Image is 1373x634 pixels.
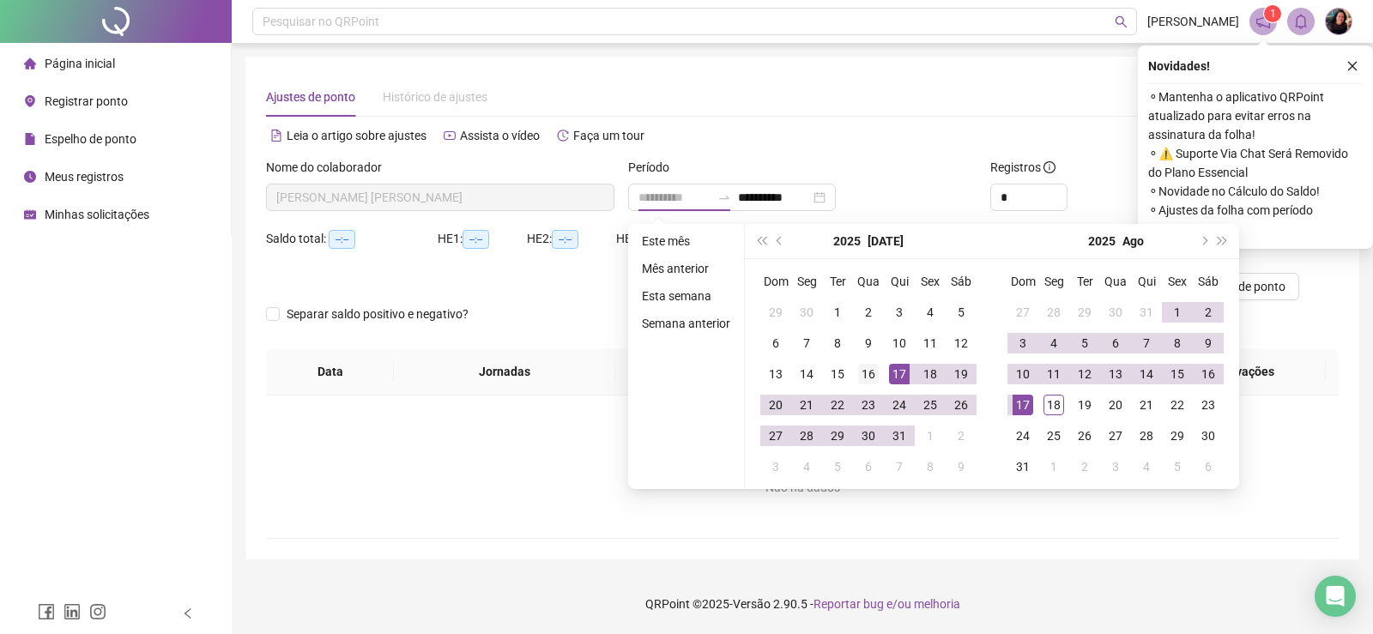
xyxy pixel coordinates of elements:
[1043,426,1064,446] div: 25
[383,90,487,104] span: Histórico de ajustes
[946,297,977,328] td: 2025-07-05
[946,420,977,451] td: 2025-08-02
[1162,389,1193,420] td: 2025-08-22
[1069,297,1100,328] td: 2025-07-29
[884,451,915,482] td: 2025-08-07
[920,456,941,477] div: 8
[64,603,81,620] span: linkedin
[889,395,910,415] div: 24
[1198,333,1219,353] div: 9
[791,420,822,451] td: 2025-07-28
[1193,389,1224,420] td: 2025-08-23
[951,395,971,415] div: 26
[1069,266,1100,297] th: Ter
[287,129,426,142] span: Leia o artigo sobre ajustes
[1148,182,1363,201] span: ⚬ Novidade no Cálculo do Saldo!
[889,364,910,384] div: 17
[24,57,36,69] span: home
[920,302,941,323] div: 4
[45,132,136,146] span: Espelho de ponto
[1167,395,1188,415] div: 22
[1198,364,1219,384] div: 16
[45,94,128,108] span: Registrar ponto
[951,364,971,384] div: 19
[1100,451,1131,482] td: 2025-09-03
[1193,328,1224,359] td: 2025-08-09
[946,266,977,297] th: Sáb
[796,333,817,353] div: 7
[1105,395,1126,415] div: 20
[1167,364,1188,384] div: 15
[884,420,915,451] td: 2025-07-31
[760,420,791,451] td: 2025-07-27
[822,451,853,482] td: 2025-08-05
[858,302,879,323] div: 2
[1136,333,1157,353] div: 7
[1148,57,1210,75] span: Novidades !
[1069,359,1100,389] td: 2025-08-12
[1136,302,1157,323] div: 31
[752,224,771,258] button: super-prev-year
[1038,328,1069,359] td: 2025-08-04
[1255,14,1271,29] span: notification
[990,158,1055,177] span: Registros
[915,297,946,328] td: 2025-07-04
[1013,395,1033,415] div: 17
[45,208,149,221] span: Minhas solicitações
[1043,456,1064,477] div: 1
[827,364,848,384] div: 15
[1074,302,1095,323] div: 29
[1136,426,1157,446] div: 28
[1100,420,1131,451] td: 2025-08-27
[827,302,848,323] div: 1
[853,420,884,451] td: 2025-07-30
[1162,297,1193,328] td: 2025-08-01
[1148,144,1363,182] span: ⚬ ⚠️ Suporte Via Chat Será Removido do Plano Essencial
[1315,576,1356,617] div: Open Intercom Messenger
[951,302,971,323] div: 5
[1167,456,1188,477] div: 5
[1038,266,1069,297] th: Seg
[858,333,879,353] div: 9
[822,328,853,359] td: 2025-07-08
[1007,266,1038,297] th: Dom
[1346,60,1358,72] span: close
[1122,224,1144,258] button: month panel
[1131,451,1162,482] td: 2025-09-04
[951,456,971,477] div: 9
[853,359,884,389] td: 2025-07-16
[1198,456,1219,477] div: 6
[280,305,475,323] span: Separar saldo positivo e negativo?
[827,456,848,477] div: 5
[527,229,616,249] div: HE 2:
[1088,224,1116,258] button: year panel
[791,389,822,420] td: 2025-07-21
[552,230,578,249] span: --:--
[889,302,910,323] div: 3
[920,395,941,415] div: 25
[1167,333,1188,353] div: 8
[24,171,36,183] span: clock-circle
[266,348,394,395] th: Data
[822,389,853,420] td: 2025-07-22
[1013,333,1033,353] div: 3
[1326,9,1352,34] img: 70681
[1193,359,1224,389] td: 2025-08-16
[884,328,915,359] td: 2025-07-10
[1100,297,1131,328] td: 2025-07-30
[1013,456,1033,477] div: 31
[827,395,848,415] div: 22
[827,426,848,446] div: 29
[89,603,106,620] span: instagram
[1131,359,1162,389] td: 2025-08-14
[760,328,791,359] td: 2025-07-06
[635,313,737,334] li: Semana anterior
[814,597,960,611] span: Reportar bug e/ou melhoria
[796,426,817,446] div: 28
[276,184,604,210] span: ALESSANDRA SALES CRESCENCIO
[760,297,791,328] td: 2025-06-29
[1038,359,1069,389] td: 2025-08-11
[1013,364,1033,384] div: 10
[1162,451,1193,482] td: 2025-09-05
[765,395,786,415] div: 20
